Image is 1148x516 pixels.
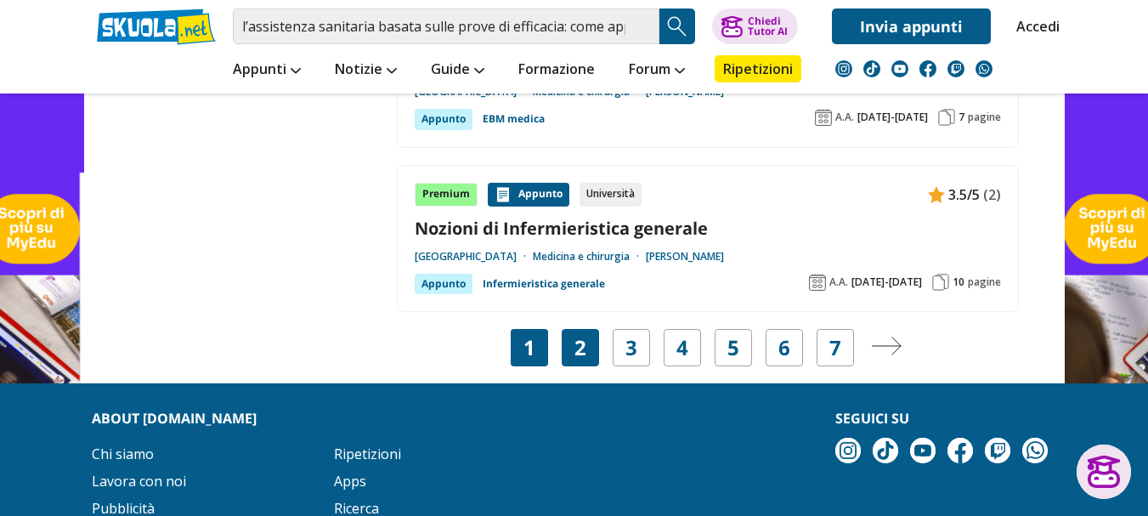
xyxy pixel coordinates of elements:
img: WhatsApp [1022,438,1048,463]
img: Cerca appunti, riassunti o versioni [664,14,690,39]
a: Notizie [331,55,401,86]
div: Università [580,183,642,207]
a: Appunti [229,55,305,86]
span: A.A. [835,111,854,124]
a: Formazione [514,55,599,86]
span: [DATE]-[DATE] [851,275,922,289]
span: pagine [968,111,1001,124]
a: EBM medica [483,109,545,129]
img: Pagina successiva [871,337,902,355]
nav: Navigazione pagine [397,329,1019,366]
img: tiktok [873,438,898,463]
img: twitch [947,60,964,77]
img: tiktok [863,60,880,77]
span: 10 [953,275,964,289]
img: twitch [985,438,1010,463]
a: [GEOGRAPHIC_DATA] [415,250,533,264]
span: [DATE]-[DATE] [857,111,928,124]
img: Appunti contenuto [495,186,512,203]
a: Nozioni di Infermieristica generale [415,217,1001,240]
strong: About [DOMAIN_NAME] [92,409,257,428]
img: Pagine [932,274,949,291]
span: pagine [968,275,1001,289]
img: facebook [919,60,936,77]
a: Pagina successiva [871,336,902,360]
a: Invia appunti [832,9,991,44]
img: WhatsApp [976,60,992,77]
div: Appunto [488,183,569,207]
div: Appunto [415,274,472,294]
a: Guide [427,55,489,86]
a: Ripetizioni [715,55,801,82]
img: youtube [891,60,908,77]
img: instagram [835,60,852,77]
span: A.A. [829,275,848,289]
a: Accedi [1016,9,1052,44]
span: 3.5/5 [948,184,980,206]
a: 2 [574,336,586,360]
strong: Seguici su [835,409,909,428]
span: (2) [983,184,1001,206]
a: 4 [676,336,688,360]
img: instagram [835,438,861,463]
a: Ripetizioni [334,445,401,463]
img: Appunti contenuto [928,186,945,203]
button: Search Button [659,9,695,44]
a: Chi siamo [92,445,154,463]
div: Chiedi Tutor AI [748,16,788,37]
span: 7 [959,111,964,124]
img: facebook [947,438,973,463]
input: Cerca appunti, riassunti o versioni [233,9,659,44]
a: Lavora con noi [92,472,186,490]
a: 3 [625,336,637,360]
div: Premium [415,183,478,207]
a: Medicina e chirurgia [533,250,646,264]
span: 1 [523,336,535,360]
img: Anno accademico [815,109,832,126]
a: Forum [625,55,689,86]
img: youtube [910,438,936,463]
img: Pagine [938,109,955,126]
a: [PERSON_NAME] [646,250,724,264]
a: 6 [778,336,790,360]
div: Appunto [415,109,472,129]
a: Infermieristica generale [483,274,605,294]
a: Apps [334,472,366,490]
a: 7 [829,336,841,360]
img: Anno accademico [809,274,826,291]
button: ChiediTutor AI [712,9,798,44]
a: 5 [727,336,739,360]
